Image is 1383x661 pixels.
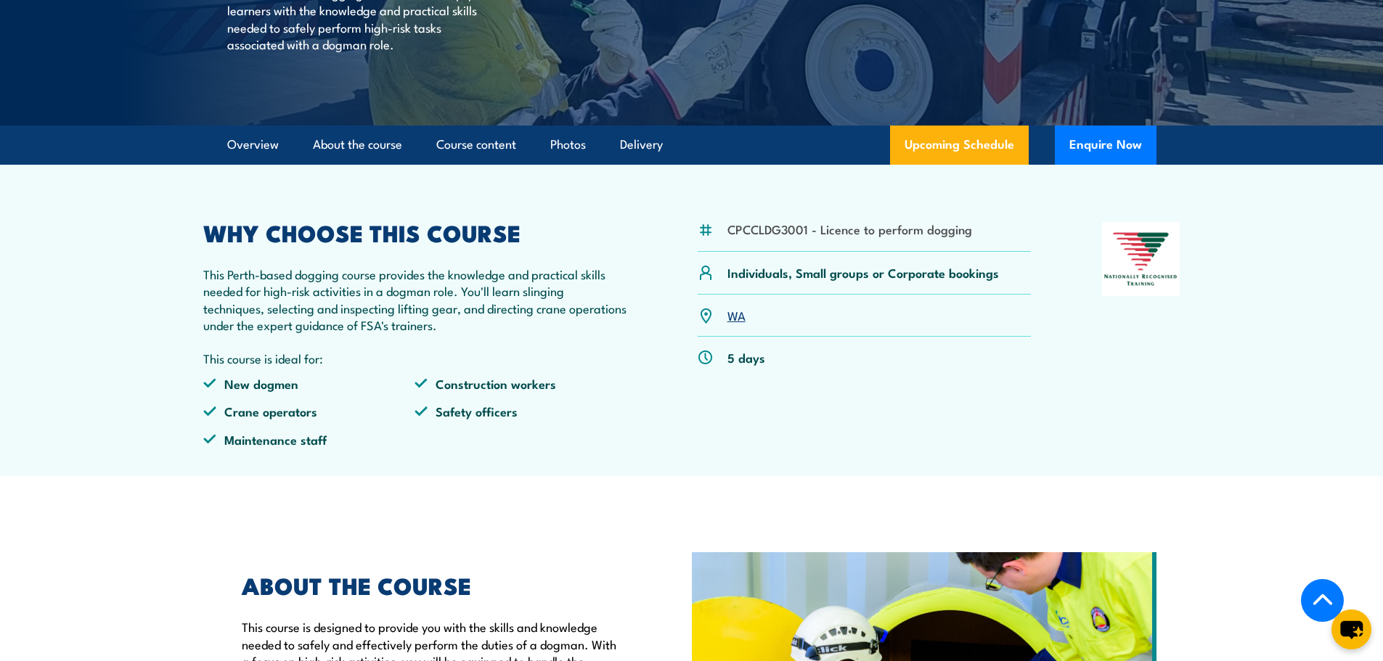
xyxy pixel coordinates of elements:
a: Course content [436,126,516,164]
p: 5 days [727,349,765,366]
li: Construction workers [415,375,627,392]
a: Overview [227,126,279,164]
a: About the course [313,126,402,164]
a: Delivery [620,126,663,164]
li: Maintenance staff [203,431,415,448]
p: Individuals, Small groups or Corporate bookings [727,264,999,281]
p: This course is ideal for: [203,350,627,366]
li: Crane operators [203,403,415,419]
li: New dogmen [203,375,415,392]
a: Photos [550,126,586,164]
button: chat-button [1331,609,1371,649]
img: Nationally Recognised Training logo. [1102,222,1180,296]
li: CPCCLDG3001 - Licence to perform dogging [727,221,972,237]
h2: WHY CHOOSE THIS COURSE [203,222,627,242]
a: Upcoming Schedule [890,126,1029,165]
li: Safety officers [415,403,627,419]
a: WA [727,306,746,324]
h2: ABOUT THE COURSE [242,575,625,595]
p: This Perth-based dogging course provides the knowledge and practical skills needed for high-risk ... [203,266,627,334]
button: Enquire Now [1055,126,1156,165]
